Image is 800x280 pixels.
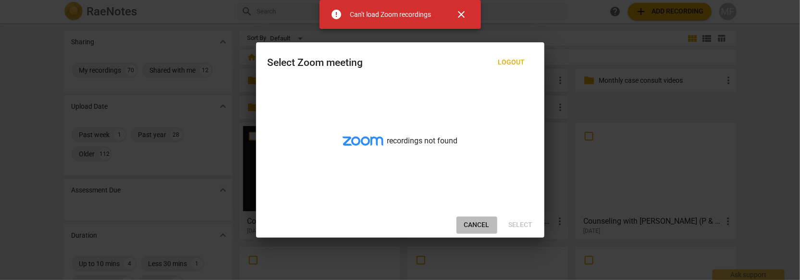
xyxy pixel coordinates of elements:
[491,54,533,71] button: Logout
[450,3,473,26] button: Close
[350,10,431,20] div: Can't load Zoom recordings
[256,81,544,213] div: recordings not found
[268,57,363,69] div: Select Zoom meeting
[331,9,343,20] span: error
[498,58,525,67] span: Logout
[456,9,468,20] span: close
[464,220,490,230] span: Cancel
[456,216,497,234] button: Cancel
